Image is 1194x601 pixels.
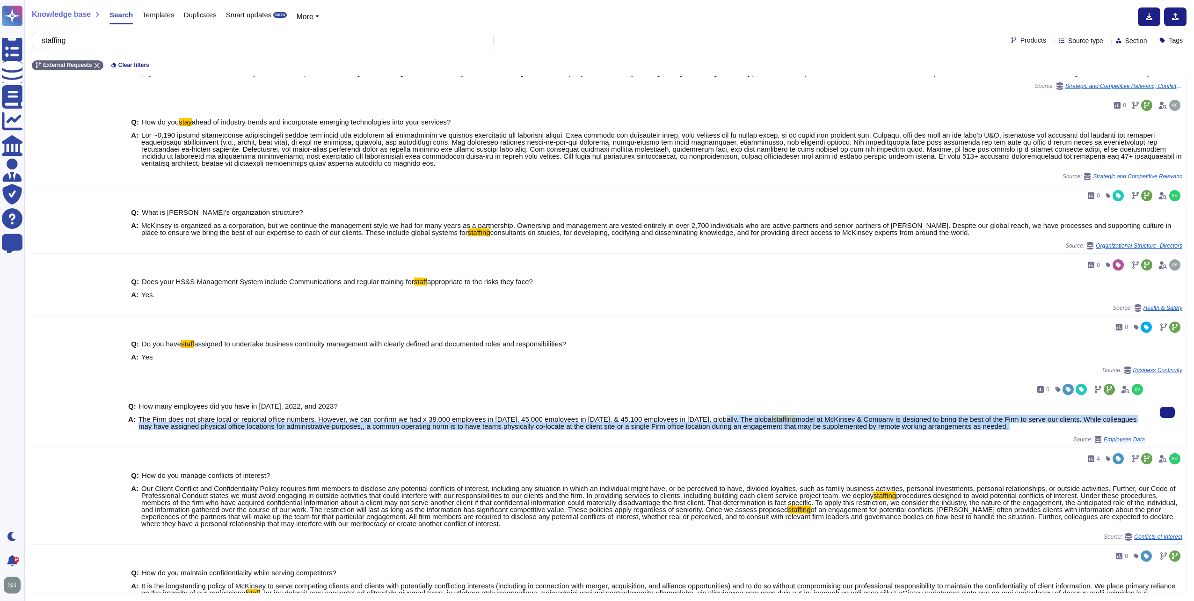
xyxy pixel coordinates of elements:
img: user [1169,259,1180,271]
span: Yes. [141,291,155,299]
mark: staffing [773,415,795,423]
span: Smart updates [226,11,272,18]
mark: staffing [788,506,810,513]
input: Search a question or template... [37,32,484,49]
span: It is the longstanding policy of McKinsey to serve competing clients and clients with potentially... [141,582,1175,597]
span: Source: [1113,304,1182,312]
span: Do you have [142,340,181,348]
span: Source: [1073,436,1145,443]
span: appropriate to the risks they face? [427,278,533,286]
mark: staff [247,589,260,597]
span: 0 [1097,193,1100,198]
div: BETA [273,12,287,18]
span: Duplicates [184,11,217,18]
b: Q: [131,472,139,479]
span: 4 [1097,456,1100,462]
b: Q: [131,209,139,216]
span: Search [109,11,133,18]
span: What is [PERSON_NAME]’s organization structure? [142,208,303,216]
span: Employees Data [1104,437,1145,442]
span: Strategic and Competitive Relevanc, Conflicts of Interest (COI) [1065,83,1182,89]
img: user [1169,453,1180,464]
span: More [296,13,313,21]
span: Templates [142,11,174,18]
span: Source: [1065,242,1182,249]
b: Q: [131,569,139,576]
span: Lor ~0,190 ipsumd sitametconse adipiscingeli seddoe tem incid utla etdolorem ali enimadminim ve q... [141,131,1181,167]
span: 0 [1123,103,1126,108]
mark: stay [179,118,192,126]
span: Clear filters [118,62,149,68]
span: Business Continuity [1133,367,1182,373]
b: A: [131,132,138,167]
span: Conflicts of Interest [1134,534,1182,540]
button: More [296,11,319,22]
div: 9+ [14,557,19,563]
span: procedures designed to avoid potential conflicts of interest. Under these procedures, members of ... [141,491,1178,513]
button: user [2,575,27,595]
img: user [1132,384,1143,395]
span: External Requests [43,62,92,68]
span: Our Client Conflict and Confidentiality Policy requires firm members to disclose any potential co... [141,484,1175,499]
span: 0 [1125,324,1128,330]
img: user [4,577,21,594]
mark: staff [181,340,194,348]
b: A: [131,485,138,527]
span: Source type [1068,37,1103,44]
b: A: [131,291,138,298]
span: model at McKinsey & Company is designed to bring the best of the Firm to serve our clients. While... [138,415,1136,430]
mark: staffing [468,228,490,236]
span: How do you maintain confidentiality while serving competitors? [142,569,336,577]
span: The Firm does not share local or regional office numbers. However, we can confirm we had x 38,000... [138,415,773,423]
span: McKinsey is organized as a corporation, but we continue the management style we had for many year... [141,221,1171,236]
span: assigned to undertake business continuity management with clearly defined and documented roles an... [194,340,566,348]
span: of an engagement for potential conflicts, [PERSON_NAME] often provides clients with information a... [141,506,1173,528]
span: Organizational Structure- Directors [1096,243,1182,249]
b: A: [131,353,138,360]
b: Q: [128,403,136,410]
span: Strategic and Competitive Relevanc [1093,174,1182,179]
span: 0 [1097,262,1100,268]
mark: staff [414,278,427,286]
b: A: [131,222,138,236]
span: 0 [1046,387,1049,392]
span: ahead of industry trends and incorporate emerging technologies into your services? [192,118,451,126]
span: Source: [1035,82,1182,90]
img: user [1169,100,1180,111]
span: How many employees did you have in [DATE], 2022, and 2023? [139,402,338,410]
span: How do you [142,118,179,126]
img: user [1169,190,1180,201]
b: Q: [131,118,139,125]
span: Tags [1169,37,1183,44]
mark: staffing [874,491,896,499]
span: 0 [1125,553,1128,559]
span: Source: [1102,366,1182,374]
span: Products [1020,37,1046,44]
span: Section [1125,37,1147,44]
b: Q: [131,278,139,285]
b: A: [128,416,136,430]
span: Source: [1104,533,1182,541]
span: Health & Safety [1143,305,1182,311]
b: Q: [131,340,139,347]
span: Source: [1063,173,1182,180]
span: Yes [141,353,153,361]
span: Knowledge base [32,11,91,18]
span: Does your HS&S Management System include Communications and regular training for [142,278,414,286]
span: How do you manage conflicts of interest? [142,471,270,479]
span: consultants on studies, for developing, codifying and disseminating knowledge, and for providing ... [490,228,970,236]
